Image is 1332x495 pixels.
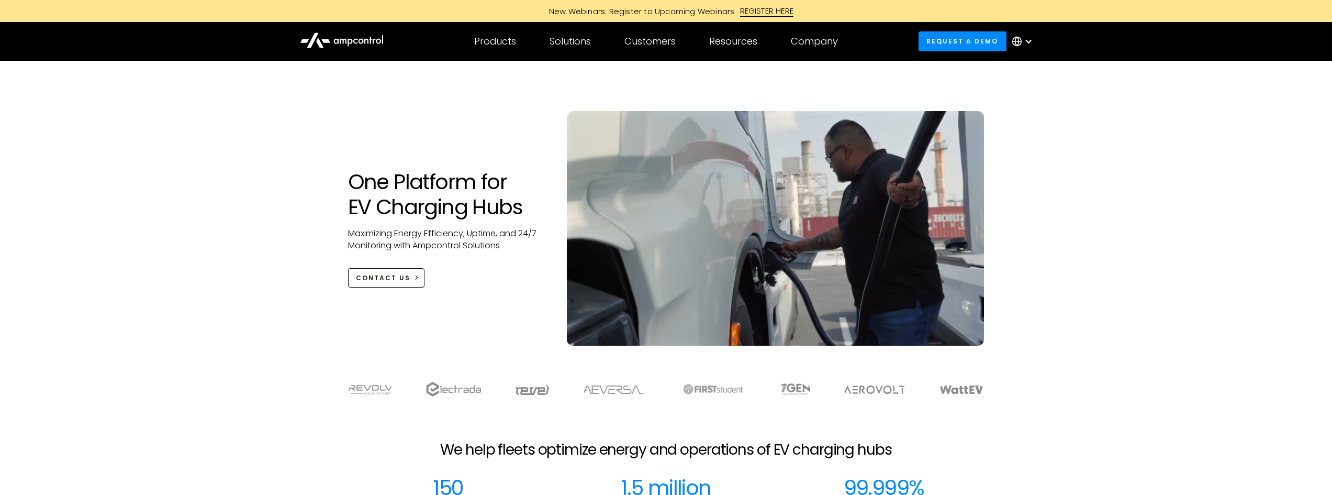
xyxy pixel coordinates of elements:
div: Company [791,36,838,47]
div: Products [474,36,516,47]
div: Resources [709,36,757,47]
a: New Webinars: Register to Upcoming WebinarsREGISTER HERE [431,5,902,17]
div: New Webinars: Register to Upcoming Webinars [539,6,740,17]
div: Customers [624,36,676,47]
div: REGISTER HERE [740,5,794,17]
div: Solutions [550,36,591,47]
img: Aerovolt Logo [844,386,906,394]
img: WattEV logo [939,386,983,394]
p: Maximizing Energy Efficiency, Uptime, and 24/7 Monitoring with Ampcontrol Solutions [348,228,546,251]
h1: One Platform for EV Charging Hubs [348,169,546,219]
div: CONTACT US [356,273,410,283]
a: CONTACT US [348,268,425,288]
img: electrada logo [426,382,481,397]
a: Request a demo [919,31,1006,51]
h2: We help fleets optimize energy and operations of EV charging hubs [440,441,891,459]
